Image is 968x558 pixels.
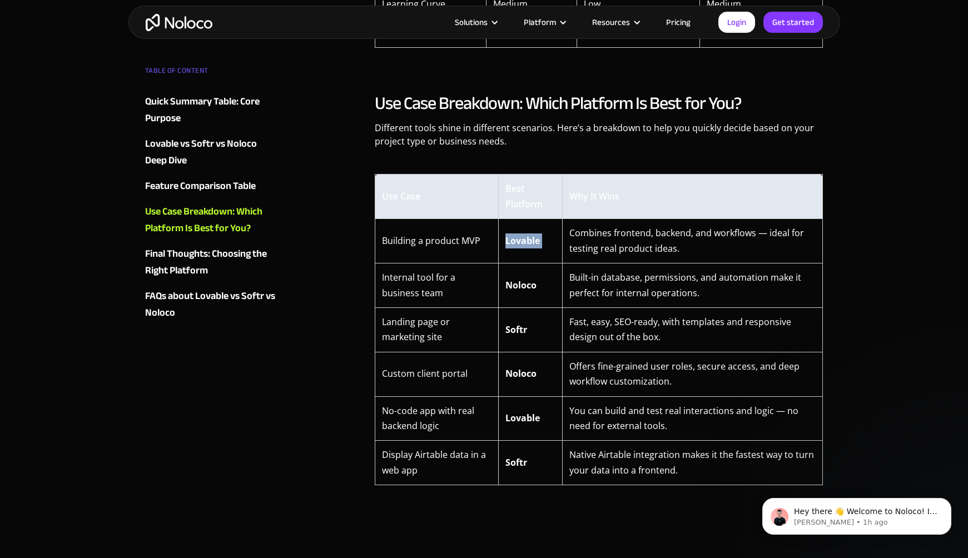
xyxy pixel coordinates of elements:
[145,178,256,195] div: Feature Comparison Table
[562,219,823,263] td: Combines frontend, backend, and workflows — ideal for testing real product ideas.
[375,175,498,219] th: Use Case
[375,263,498,308] td: Internal tool for a business team
[375,121,823,156] p: Different tools shine in different scenarios. Here’s a breakdown to help you quickly decide based...
[505,367,537,380] strong: Noloco
[145,246,280,279] a: Final Thoughts: Choosing the Right Platform
[562,175,823,219] th: Why It Wins
[146,14,212,31] a: home
[562,396,823,441] td: You can build and test real interactions and logic — no need for external tools.
[524,15,556,29] div: Platform
[145,93,280,127] a: Quick Summary Table: Core Purpose
[375,396,498,441] td: No-code app with real backend logic
[562,352,823,396] td: Offers fine-grained user roles, secure access, and deep workflow customization.
[375,92,823,114] h2: Use Case Breakdown: Which Platform Is Best for You?
[441,15,510,29] div: Solutions
[718,12,755,33] a: Login
[375,219,498,263] td: Building a product MVP
[145,288,280,321] a: FAQs about Lovable vs Softr vs Noloco
[375,352,498,396] td: Custom client portal
[455,15,488,29] div: Solutions
[505,412,540,424] strong: Lovable
[145,178,280,195] a: Feature Comparison Table
[145,62,280,84] div: TABLE OF CONTENT
[763,12,823,33] a: Get started
[375,509,823,530] p: ‍
[505,323,527,336] strong: Softr
[505,456,527,469] strong: Softr
[578,15,652,29] div: Resources
[145,203,280,237] a: Use Case Breakdown: Which Platform Is Best for You?
[498,175,562,219] th: Best Platform
[145,136,280,169] a: Lovable vs Softr vs Noloco Deep Dive
[562,263,823,308] td: Built-in database, permissions, and automation make it perfect for internal operations.
[375,441,498,485] td: Display Airtable data in a web app
[652,15,704,29] a: Pricing
[505,279,537,291] strong: Noloco
[562,307,823,352] td: Fast, easy, SEO-ready, with templates and responsive design out of the box.
[592,15,630,29] div: Resources
[562,441,823,485] td: Native Airtable integration makes it the fastest way to turn your data into a frontend.
[375,307,498,352] td: Landing page or marketing site
[510,15,578,29] div: Platform
[746,475,968,552] iframe: Intercom notifications message
[505,235,540,247] strong: Lovable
